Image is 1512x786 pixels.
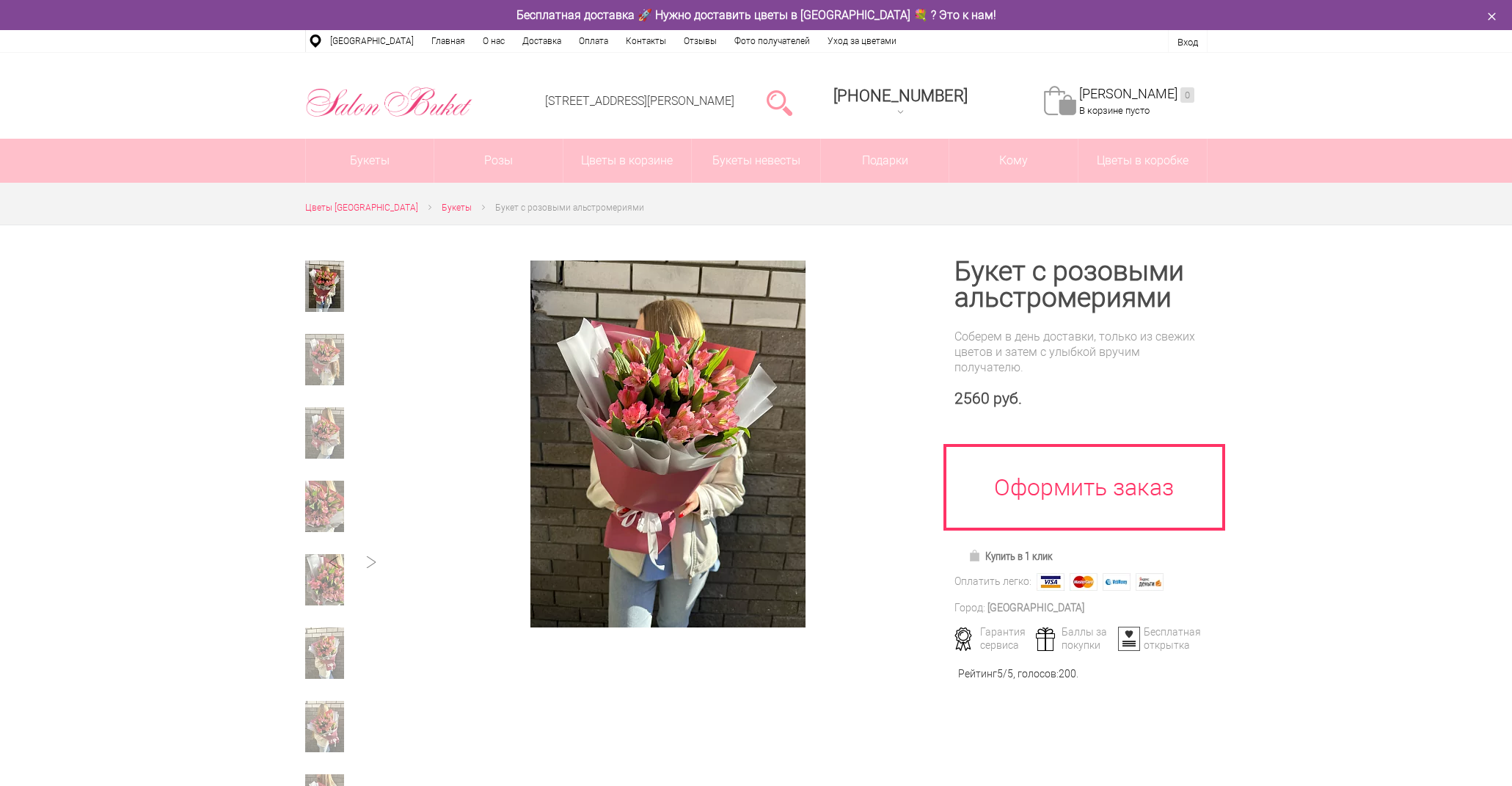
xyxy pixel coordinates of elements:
[305,203,418,213] span: Цветы [GEOGRAPHIC_DATA]
[474,30,514,52] a: О нас
[1078,139,1207,183] a: Цветы в коробке
[819,30,905,52] a: Уход за цветами
[1136,573,1164,591] img: Яндекс Деньги
[442,200,472,216] a: Букеты
[434,139,563,183] a: Розы
[949,625,1034,652] div: Гарантия сервиса
[305,83,473,121] img: Цветы Нижний Новгород
[958,666,1078,682] div: Рейтинг /5, голосов: .
[545,94,734,108] a: [STREET_ADDRESS][PERSON_NAME]
[954,329,1208,375] div: Соберем в день доставки, только из свежих цветов и затем с улыбкой вручим получателю.
[417,261,919,627] a: Увеличить
[1113,625,1197,652] div: Бесплатная открытка
[1177,37,1198,48] a: Вход
[423,30,474,52] a: Главная
[692,139,820,183] a: Букеты невесты
[962,546,1059,567] a: Купить в 1 клик
[442,203,472,213] span: Букеты
[305,200,418,216] a: Цветы [GEOGRAPHIC_DATA]
[675,30,726,52] a: Отзывы
[825,81,976,123] a: [PHONE_NUMBER]
[514,30,570,52] a: Доставка
[726,30,819,52] a: Фото получателей
[1079,86,1194,103] a: [PERSON_NAME]
[943,444,1225,531] a: Оформить заказ
[1031,625,1115,652] div: Баллы за покупки
[306,139,434,183] a: Букеты
[1037,573,1064,591] img: Visa
[294,7,1219,23] div: Бесплатная доставка 🚀 Нужно доставить цветы в [GEOGRAPHIC_DATA] 💐 ? Это к нам!
[987,600,1084,616] div: [GEOGRAPHIC_DATA]
[1059,668,1076,680] span: 200
[968,550,985,561] img: Купить в 1 клик
[1103,573,1131,591] img: Webmoney
[954,600,985,616] div: Город:
[321,30,423,52] a: [GEOGRAPHIC_DATA]
[954,390,1208,408] div: 2560 руб.
[833,87,968,105] span: [PHONE_NUMBER]
[954,574,1031,589] div: Оплатить легко:
[821,139,949,183] a: Подарки
[563,139,692,183] a: Цветы в корзине
[1180,87,1194,103] ins: 0
[1079,105,1150,116] span: В корзине пусто
[997,668,1003,680] span: 5
[495,203,644,213] span: Букет с розовыми альстромериями
[530,261,806,627] img: Букет с розовыми альстромериями
[954,258,1208,311] h1: Букет с розовыми альстромериями
[1070,573,1098,591] img: MasterCard
[617,30,675,52] a: Контакты
[949,139,1078,183] span: Кому
[570,30,617,52] a: Оплата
